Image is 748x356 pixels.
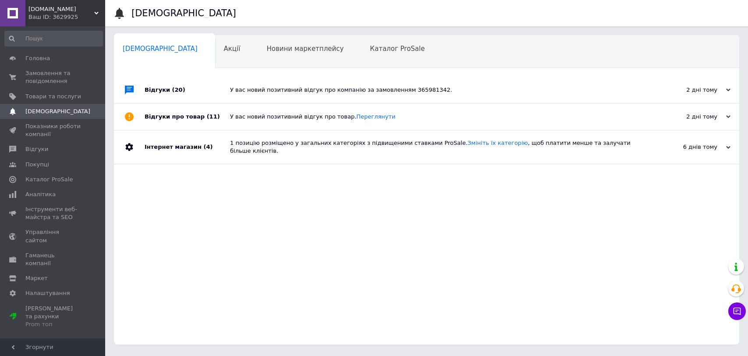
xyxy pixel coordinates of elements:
span: Аналітика [25,191,56,198]
span: Інструменти веб-майстра та SEO [25,205,81,221]
button: Чат з покупцем [728,302,746,320]
a: Переглянути [356,113,395,120]
a: Змініть їх категорію [468,140,528,146]
span: Покупці [25,161,49,169]
span: Налаштування [25,289,70,297]
div: 1 позицію розміщено у загальних категоріях з підвищеними ставками ProSale. , щоб платити менше та... [230,139,643,155]
span: (4) [203,144,213,150]
div: Ваш ID: 3629925 [28,13,105,21]
div: Відгуки [145,77,230,103]
span: Товари та послуги [25,93,81,101]
div: Prom топ [25,320,81,328]
span: [PERSON_NAME] та рахунки [25,305,81,329]
input: Пошук [4,31,103,47]
h1: [DEMOGRAPHIC_DATA] [131,8,236,18]
span: [DEMOGRAPHIC_DATA] [25,108,90,115]
div: У вас новий позитивний відгук про компанію за замовленням 365981342. [230,86,643,94]
span: Shopbady.com.ua [28,5,94,13]
span: Управління сайтом [25,228,81,244]
div: 6 днів тому [643,143,730,151]
span: Каталог ProSale [25,176,73,183]
span: Каталог ProSale [370,45,425,53]
div: 2 дні тому [643,113,730,121]
span: Відгуки [25,145,48,153]
span: Новини маркетплейсу [266,45,344,53]
span: (11) [207,113,220,120]
span: [DEMOGRAPHIC_DATA] [123,45,198,53]
span: Акції [224,45,241,53]
div: У вас новий позитивний відгук про товар. [230,113,643,121]
div: Інтернет магазин [145,130,230,164]
span: (20) [172,86,185,93]
span: Головна [25,54,50,62]
span: Замовлення та повідомлення [25,69,81,85]
span: Показники роботи компанії [25,122,81,138]
span: Маркет [25,274,48,282]
span: Гаманець компанії [25,252,81,267]
div: Відгуки про товар [145,104,230,130]
div: 2 дні тому [643,86,730,94]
